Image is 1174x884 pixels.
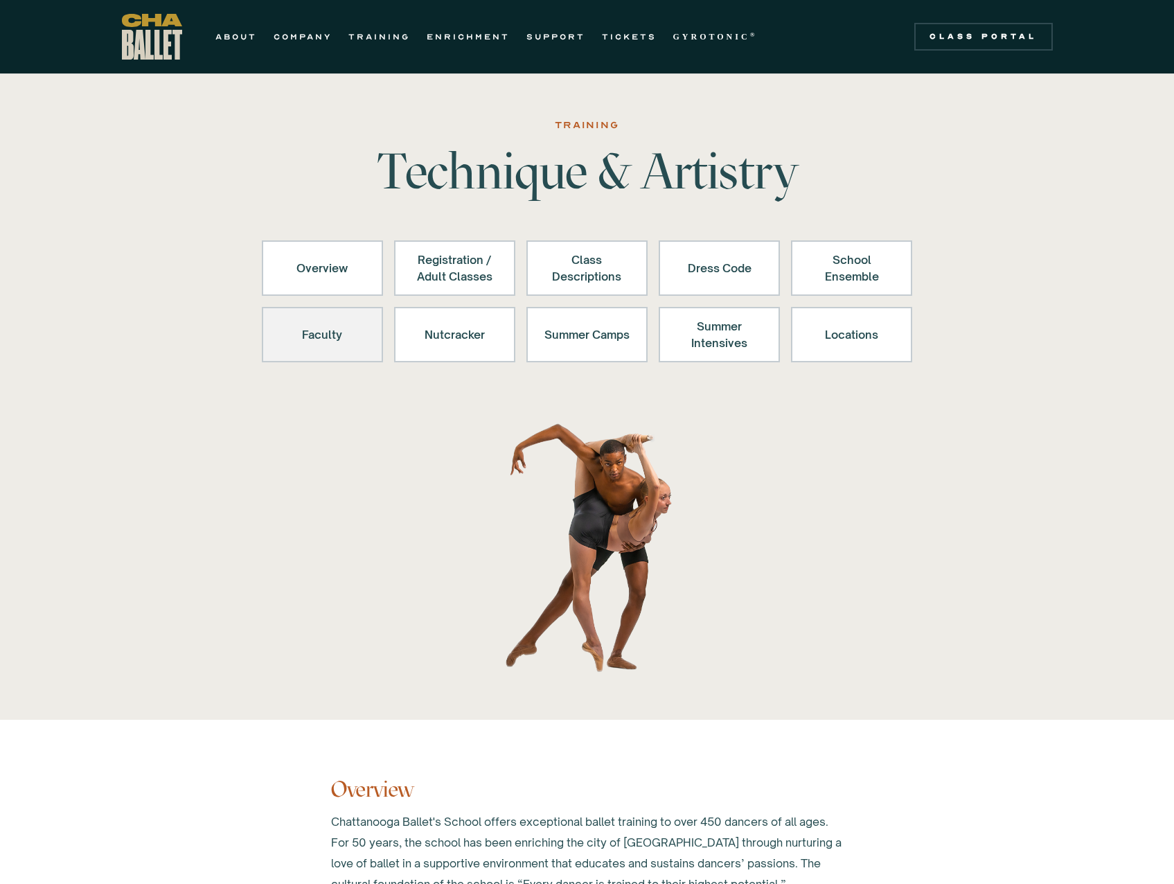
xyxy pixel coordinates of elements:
h1: Technique & Artistry [371,146,803,196]
a: Registration /Adult Classes [394,240,515,296]
a: Class Descriptions [526,240,648,296]
a: Nutcracker [394,307,515,362]
a: home [122,14,182,60]
a: ABOUT [215,28,257,45]
a: COMPANY [274,28,332,45]
strong: GYROTONIC [673,32,750,42]
div: Nutcracker [412,318,497,351]
div: Summer Intensives [677,318,762,351]
a: Class Portal [914,23,1053,51]
a: SUPPORT [526,28,585,45]
div: Training [555,117,619,134]
div: Overview [280,251,365,285]
a: TICKETS [602,28,657,45]
div: Class Descriptions [544,251,630,285]
a: Summer Intensives [659,307,780,362]
a: TRAINING [348,28,410,45]
div: School Ensemble [809,251,894,285]
div: Locations [809,318,894,351]
a: Overview [262,240,383,296]
a: School Ensemble [791,240,912,296]
a: Dress Code [659,240,780,296]
a: ENRICHMENT [427,28,510,45]
div: Class Portal [923,31,1044,42]
a: Locations [791,307,912,362]
div: Dress Code [677,251,762,285]
h3: Overview [331,761,844,803]
div: Registration / Adult Classes [412,251,497,285]
a: Summer Camps [526,307,648,362]
a: Faculty [262,307,383,362]
sup: ® [750,31,758,38]
div: Summer Camps [544,318,630,351]
div: Faculty [280,318,365,351]
a: GYROTONIC® [673,28,758,45]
